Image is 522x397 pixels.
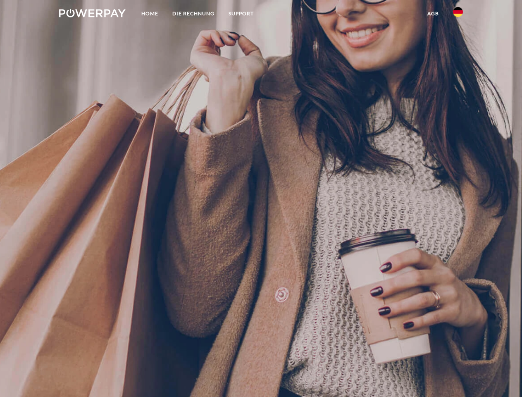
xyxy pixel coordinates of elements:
[165,6,222,21] a: DIE RECHNUNG
[453,7,463,17] img: de
[420,6,446,21] a: agb
[222,6,261,21] a: SUPPORT
[134,6,165,21] a: Home
[59,9,126,17] img: logo-powerpay-white.svg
